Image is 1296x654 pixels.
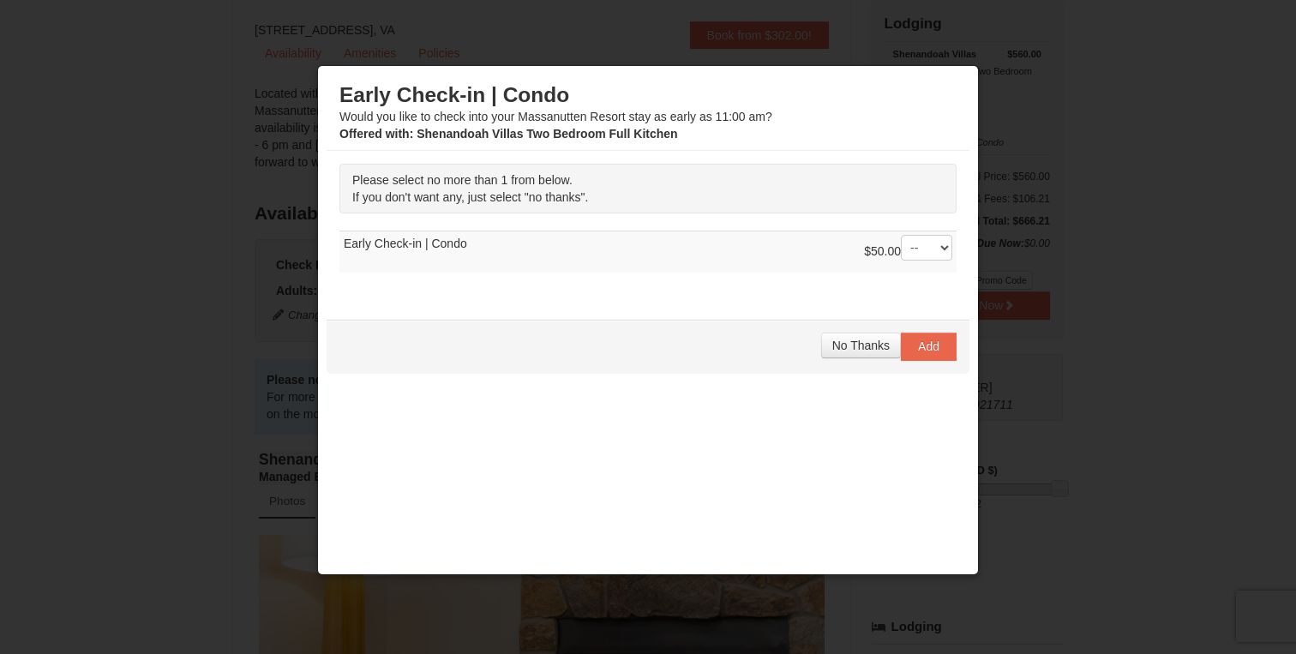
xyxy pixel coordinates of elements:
div: Would you like to check into your Massanutten Resort stay as early as 11:00 am? [339,82,957,142]
span: Please select no more than 1 from below. [352,173,573,187]
button: No Thanks [821,333,901,358]
div: $50.00 [864,235,952,269]
span: Add [918,339,939,353]
span: Offered with [339,127,410,141]
h3: Early Check-in | Condo [339,82,957,108]
span: If you don't want any, just select "no thanks". [352,190,588,204]
button: Add [901,333,957,360]
span: No Thanks [832,339,890,352]
strong: : Shenandoah Villas Two Bedroom Full Kitchen [339,127,678,141]
td: Early Check-in | Condo [339,231,957,273]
